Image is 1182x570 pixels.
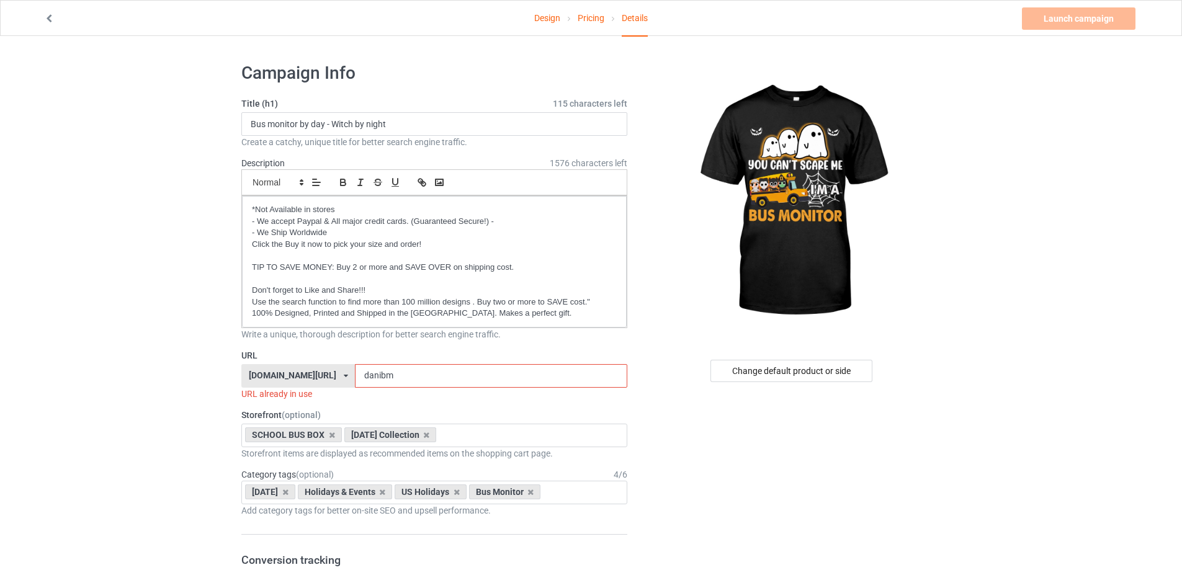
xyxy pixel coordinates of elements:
[622,1,648,37] div: Details
[241,409,627,421] label: Storefront
[241,328,627,341] div: Write a unique, thorough description for better search engine traffic.
[241,349,627,362] label: URL
[252,204,617,216] p: *Not Available in stores
[249,371,336,380] div: [DOMAIN_NAME][URL]
[614,468,627,481] div: 4 / 6
[578,1,604,35] a: Pricing
[395,484,467,499] div: US Holidays
[252,216,617,228] p: - We accept Paypal & All major credit cards. (Guaranteed Secure!) -
[534,1,560,35] a: Design
[252,262,617,274] p: TIP TO SAVE MONEY: Buy 2 or more and SAVE OVER on shipping cost.
[550,157,627,169] span: 1576 characters left
[469,484,541,499] div: Bus Monitor
[241,447,627,460] div: Storefront items are displayed as recommended items on the shopping cart page.
[241,62,627,84] h1: Campaign Info
[241,388,627,400] div: URL already in use
[252,296,617,308] p: Use the search function to find more than 100 million designs . Buy two or more to SAVE cost."
[241,553,627,567] h3: Conversion tracking
[252,227,617,239] p: - We Ship Worldwide
[241,158,285,168] label: Description
[296,470,334,479] span: (optional)
[282,410,321,420] span: (optional)
[241,468,334,481] label: Category tags
[710,360,872,382] div: Change default product or side
[298,484,393,499] div: Holidays & Events
[252,239,617,251] p: Click the Buy it now to pick your size and order!
[241,504,627,517] div: Add category tags for better on-site SEO and upsell performance.
[245,427,342,442] div: SCHOOL BUS BOX
[344,427,437,442] div: [DATE] Collection
[245,484,295,499] div: [DATE]
[241,97,627,110] label: Title (h1)
[252,308,617,319] p: 100% Designed, Printed and Shipped in the [GEOGRAPHIC_DATA]. Makes a perfect gift.
[252,285,617,296] p: Don't forget to Like and Share!!!
[553,97,627,110] span: 115 characters left
[241,136,627,148] div: Create a catchy, unique title for better search engine traffic.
